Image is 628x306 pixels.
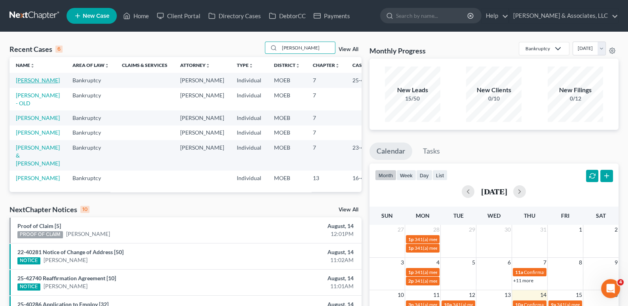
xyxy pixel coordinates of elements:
span: 31 [539,225,547,234]
a: +11 more [513,277,533,283]
td: Bankruptcy [66,73,116,87]
span: 13 [504,290,512,300]
span: 1p [408,245,414,251]
a: 22-40281 Notice of Change of Address [50] [17,249,124,255]
a: [PERSON_NAME] & [PERSON_NAME] [16,144,60,167]
td: Individual [230,73,268,87]
div: New Clients [466,86,521,95]
td: 13 [306,171,346,185]
td: Individual [230,110,268,125]
a: Nameunfold_more [16,62,35,68]
span: 14 [539,290,547,300]
td: MOEB [268,171,306,185]
span: Sun [381,212,393,219]
td: Bankruptcy [66,110,116,125]
div: 11:02AM [247,256,354,264]
span: 2 [614,225,618,234]
a: Directory Cases [204,9,265,23]
a: Tasks [416,143,447,160]
span: 1 [578,225,583,234]
a: Attorneyunfold_more [180,62,210,68]
i: unfold_more [335,63,340,68]
a: Payments [310,9,354,23]
span: 15 [575,290,583,300]
i: unfold_more [105,63,109,68]
span: Tue [453,212,464,219]
span: Mon [416,212,430,219]
button: day [416,170,432,181]
input: Search by name... [396,8,468,23]
span: 5 [471,258,476,267]
a: Home [119,9,153,23]
span: 6 [507,258,512,267]
div: New Leads [385,86,440,95]
span: 28 [432,225,440,234]
i: unfold_more [295,63,300,68]
td: Individual [230,171,268,185]
a: Case Nounfold_more [352,62,378,68]
span: 1p [408,269,414,275]
a: [PERSON_NAME] - OLD [16,92,60,106]
td: 25-42310 [346,73,384,87]
div: Recent Cases [10,44,63,54]
td: 7 [306,88,346,110]
td: [PERSON_NAME] [174,125,230,140]
td: MOEB [268,125,306,140]
span: 2p [408,278,414,284]
i: unfold_more [249,63,253,68]
span: 10 [397,290,405,300]
button: month [375,170,396,181]
div: PROOF OF CLAIM [17,231,63,238]
div: 6 [55,46,63,53]
span: 27 [397,225,405,234]
td: 7 [306,73,346,87]
div: 11:01AM [247,282,354,290]
span: 1p [408,236,414,242]
a: Districtunfold_more [274,62,300,68]
h2: [DATE] [481,187,507,196]
span: New Case [83,13,109,19]
span: 4 [617,279,624,285]
div: 10 [80,206,89,213]
button: week [396,170,416,181]
a: Help [482,9,508,23]
span: 9 [614,258,618,267]
td: Bankruptcy [66,125,116,140]
td: MOEB [268,110,306,125]
td: [PERSON_NAME] [174,73,230,87]
td: [PERSON_NAME] [174,88,230,110]
div: 0/12 [548,95,603,103]
div: NOTICE [17,257,40,264]
a: Chapterunfold_more [313,62,340,68]
span: 11 [432,290,440,300]
a: Client Portal [153,9,204,23]
a: [PERSON_NAME] & Associates, LLC [509,9,618,23]
span: Wed [487,212,500,219]
td: [PERSON_NAME] [174,110,230,125]
td: 23-41868 [346,140,384,171]
a: [PERSON_NAME] [44,256,88,264]
a: Calendar [369,143,412,160]
div: 0/10 [466,95,521,103]
span: 12 [468,290,476,300]
a: [PERSON_NAME] [16,114,60,121]
i: unfold_more [206,63,210,68]
a: View All [339,207,358,213]
span: 8 [578,258,583,267]
div: 15/50 [385,95,440,103]
td: 7 [306,110,346,125]
a: Area of Lawunfold_more [72,62,109,68]
input: Search by name... [280,42,335,53]
div: NextChapter Notices [10,205,89,214]
span: 341(a) meeting for [PERSON_NAME] [415,269,491,275]
span: 341(a) meeting for [PERSON_NAME] [415,245,491,251]
td: Bankruptcy [66,171,116,185]
td: Bankruptcy [66,140,116,171]
td: MOEB [268,73,306,87]
div: August, 14 [247,222,354,230]
div: August, 14 [247,248,354,256]
span: Sat [596,212,606,219]
span: 29 [468,225,476,234]
td: [PERSON_NAME] [174,140,230,171]
div: 12:01PM [247,230,354,238]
